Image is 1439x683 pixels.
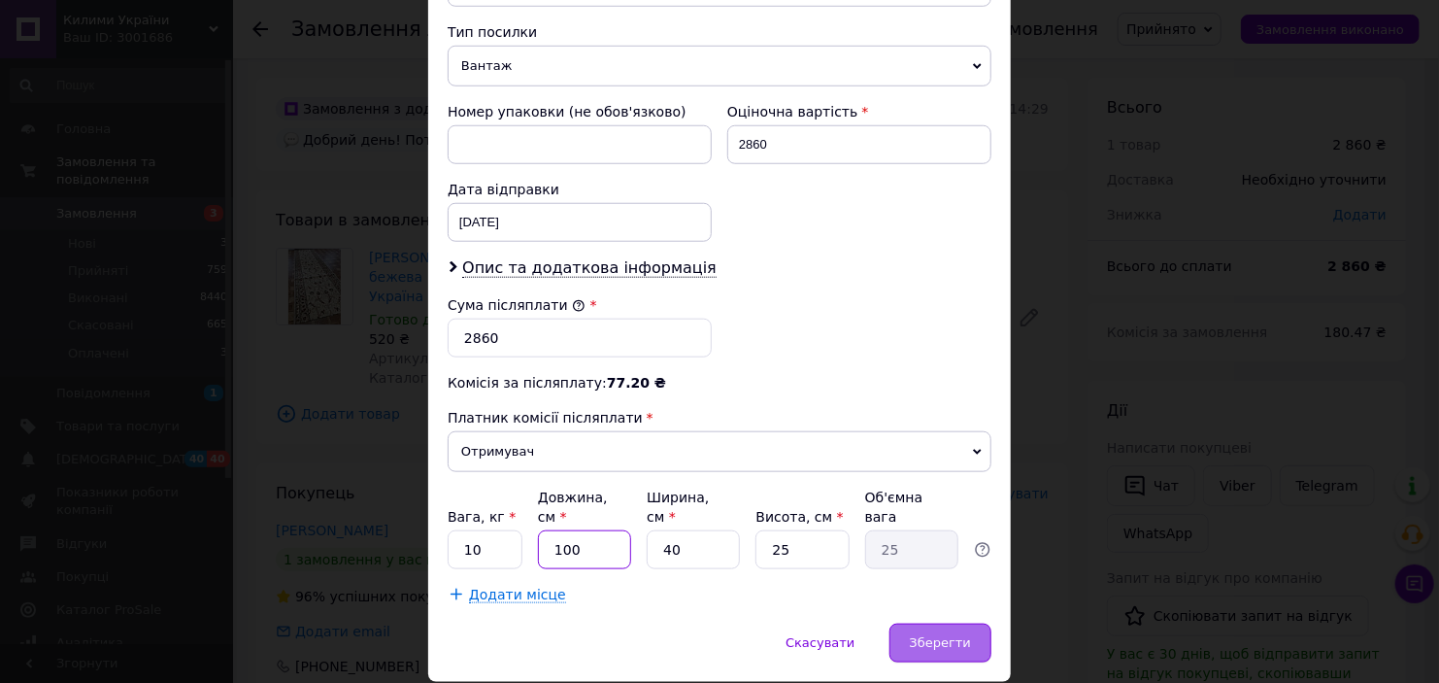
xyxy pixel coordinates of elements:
label: Сума післяплати [448,297,586,313]
span: Зберегти [910,635,971,650]
div: Об'ємна вага [865,488,958,527]
span: Отримувач [448,431,991,472]
label: Довжина, см [538,490,608,525]
span: Тип посилки [448,24,537,40]
div: Комісія за післяплату: [448,373,991,393]
label: Висота, см [755,509,843,525]
label: Вага, кг [448,509,516,525]
span: Скасувати [786,635,854,650]
span: Додати місце [469,587,566,603]
div: Оціночна вартість [727,102,991,121]
span: Вантаж [448,46,991,86]
div: Дата відправки [448,180,712,199]
div: Номер упаковки (не обов'язково) [448,102,712,121]
span: Опис та додаткова інформація [462,258,717,278]
span: Платник комісії післяплати [448,410,643,426]
span: 77.20 ₴ [607,375,666,391]
label: Ширина, см [647,490,709,525]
